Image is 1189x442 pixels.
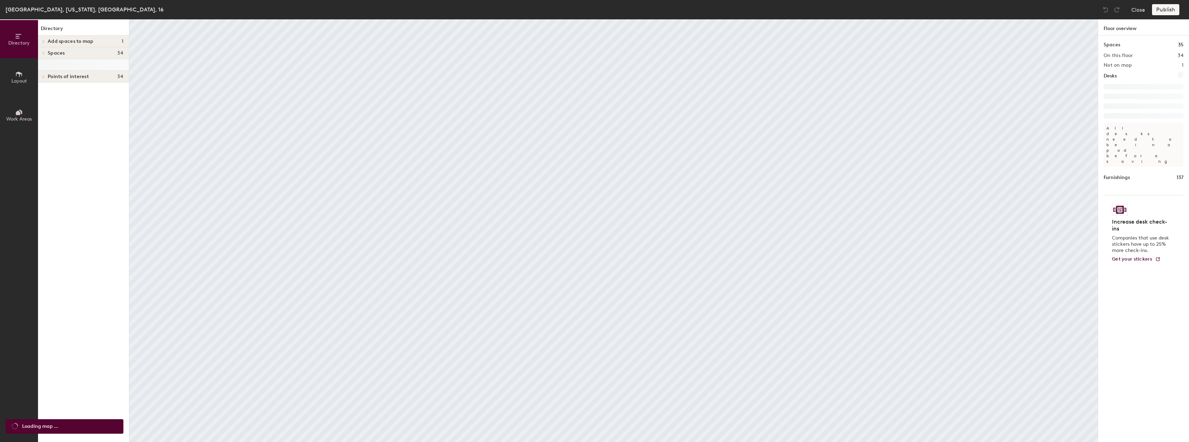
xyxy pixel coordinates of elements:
span: Add spaces to map [48,39,94,44]
h1: Desks [1104,72,1117,80]
span: Directory [8,40,30,46]
p: All desks need to be in a pod before saving [1104,123,1183,167]
span: Work Areas [6,116,32,122]
img: Undo [1102,6,1109,13]
span: 1 [122,39,123,44]
h2: 34 [1178,53,1183,58]
h2: Not on map [1104,63,1132,68]
img: Redo [1113,6,1120,13]
span: 34 [117,74,123,79]
span: Points of interest [48,74,89,79]
span: Get your stickers [1112,256,1152,262]
span: Spaces [48,50,65,56]
h1: 35 [1178,41,1183,49]
span: Loading map ... [22,423,58,430]
img: Sticker logo [1112,204,1128,216]
div: [GEOGRAPHIC_DATA], [US_STATE], [GEOGRAPHIC_DATA], 16 [6,5,163,14]
span: Layout [11,78,27,84]
h1: Spaces [1104,41,1120,49]
h1: Directory [38,25,129,36]
h2: On this floor [1104,53,1133,58]
h1: 137 [1177,174,1183,181]
a: Get your stickers [1112,256,1161,262]
h4: Increase desk check-ins [1112,218,1171,232]
h1: Furnishings [1104,174,1130,181]
button: Close [1131,4,1145,15]
canvas: Map [129,19,1098,442]
p: Companies that use desk stickers have up to 25% more check-ins. [1112,235,1171,254]
h1: Floor overview [1098,19,1189,36]
span: 34 [117,50,123,56]
h2: 1 [1182,63,1183,68]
